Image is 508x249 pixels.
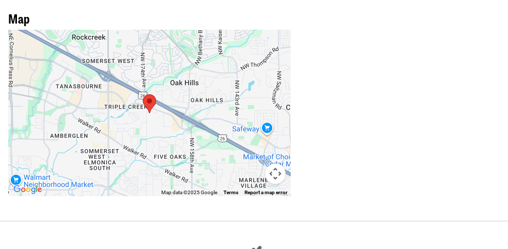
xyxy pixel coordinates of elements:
a: Report a map error [244,190,288,195]
img: Google [11,183,45,196]
a: Terms (opens in new tab) [223,190,238,195]
span: Map data ©2025 Google [161,190,217,195]
button: Map camera controls [265,163,286,184]
span: Map [8,9,30,27]
a: Open this area in Google Maps (opens a new window) [11,183,45,196]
